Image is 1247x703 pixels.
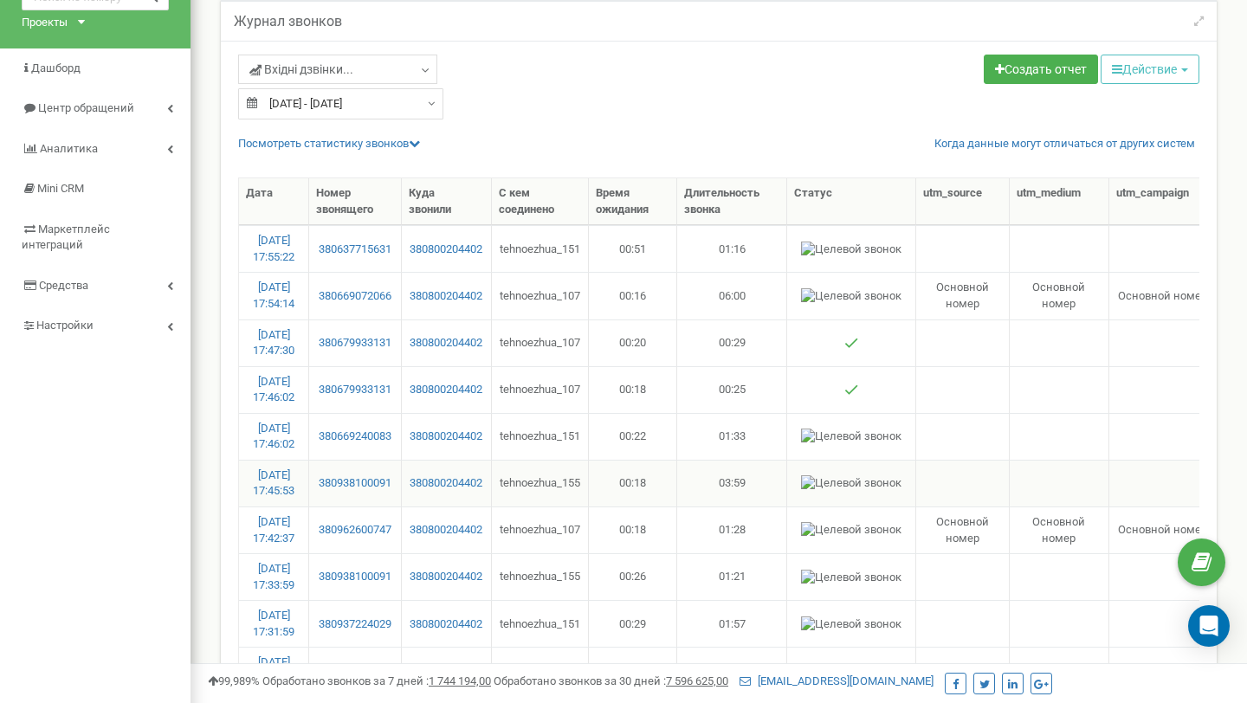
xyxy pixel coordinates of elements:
span: Настройки [36,319,94,332]
td: 01:33 [677,413,787,460]
td: 00:18 [589,506,677,553]
a: [EMAIL_ADDRESS][DOMAIN_NAME] [740,674,934,687]
a: Создать отчет [984,55,1098,84]
a: Вхідні дзвінки... [238,55,437,84]
th: utm_source [916,178,1009,225]
a: [DATE] 17:54:14 [253,281,294,310]
th: Дата [239,178,309,225]
td: 00:16 [589,272,677,319]
td: Основной номер [1010,272,1109,319]
img: Целевой звонок [801,429,901,445]
a: 380800204402 [409,382,484,398]
span: Центр обращений [38,101,134,114]
span: Аналитика [40,142,98,155]
span: Маркетплейс интеграций [22,223,110,252]
td: Основной номер [916,506,1009,553]
a: 380800204402 [409,335,484,351]
th: Длительность звонка [677,178,787,225]
td: 01:16 [677,225,787,272]
th: Время ожидания [589,178,677,225]
img: Целевой звонок [801,288,901,305]
a: 380800204402 [409,616,484,633]
td: 00:51 [589,225,677,272]
td: 00:37 [589,647,677,693]
a: 380800204402 [409,429,484,445]
u: 1 744 194,00 [429,674,491,687]
td: 03:59 [677,460,787,506]
th: utm_medium [1010,178,1109,225]
a: 380962600747 [316,522,393,539]
td: tehnoezhua_151 [492,225,589,272]
a: 380800204402 [409,475,484,492]
td: 02:12 [677,647,787,693]
a: [DATE] 17:47:30 [253,328,294,358]
div: Open Intercom Messenger [1188,605,1230,647]
td: Основной номер [1010,506,1109,553]
img: Отвечен [844,383,858,397]
a: 380800204402 [409,522,484,539]
td: 06:00 [677,272,787,319]
u: 7 596 625,00 [666,674,728,687]
a: 380800204402 [409,288,484,305]
img: Отвечен [844,336,858,350]
th: utm_campaign [1109,178,1218,225]
th: Номер звонящего [309,178,401,225]
a: 380800204402 [409,569,484,585]
span: Обработано звонков за 7 дней : [262,674,491,687]
span: 99,989% [208,674,260,687]
th: С кем соединено [492,178,589,225]
a: 380937224029 [316,616,393,633]
a: 380637715631 [316,242,393,258]
h5: Журнал звонков [234,14,342,29]
td: 00:22 [589,413,677,460]
td: 00:20 [589,319,677,366]
td: tehnoezhua_107 [492,272,589,319]
td: 01:21 [677,553,787,600]
div: Проекты [22,15,68,31]
td: 00:29 [677,319,787,366]
td: tehnoezhua_106 [492,647,589,693]
a: 380669240083 [316,429,393,445]
a: 380938100091 [316,569,393,585]
a: 380938100091 [316,475,393,492]
span: Вхідні дзвінки... [249,61,353,78]
img: Целевой звонок [801,570,901,586]
td: tehnoezhua_107 [492,319,589,366]
img: Целевой звонок [801,522,901,539]
a: [DATE] 17:29:26 [253,655,294,685]
a: [DATE] 17:33:59 [253,562,294,591]
img: Целевой звонок [801,616,901,633]
a: 380800204402 [409,242,484,258]
th: Статус [787,178,916,225]
td: tehnoezhua_151 [492,600,589,647]
a: Посмотреть cтатистику звонков [238,137,420,150]
th: Куда звонили [402,178,492,225]
a: [DATE] 17:46:02 [253,422,294,451]
td: tehnoezhua_151 [492,413,589,460]
a: [DATE] 17:42:37 [253,515,294,545]
td: 00:25 [677,366,787,413]
span: Средства [39,279,88,292]
a: 380679933131 [316,382,393,398]
a: [DATE] 17:46:02 [253,375,294,404]
td: 01:28 [677,506,787,553]
a: [DATE] 17:45:53 [253,468,294,498]
td: 00:29 [589,600,677,647]
td: tehnoezhua_155 [492,460,589,506]
td: tehnoezhua_107 [492,366,589,413]
img: Целевой звонок [801,475,901,492]
td: 01:57 [677,600,787,647]
td: 00:18 [589,460,677,506]
td: Основной номер [916,272,1009,319]
a: 380669072066 [316,288,393,305]
img: Целевой звонок [801,242,901,258]
td: 00:18 [589,366,677,413]
a: [DATE] 17:55:22 [253,234,294,263]
button: Действие [1101,55,1199,84]
td: Основной номер [1109,506,1218,553]
td: 00:26 [589,553,677,600]
span: Обработано звонков за 30 дней : [494,674,728,687]
a: 380679933131 [316,335,393,351]
td: tehnoezhua_155 [492,553,589,600]
a: Когда данные могут отличаться от других систем [934,136,1195,152]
